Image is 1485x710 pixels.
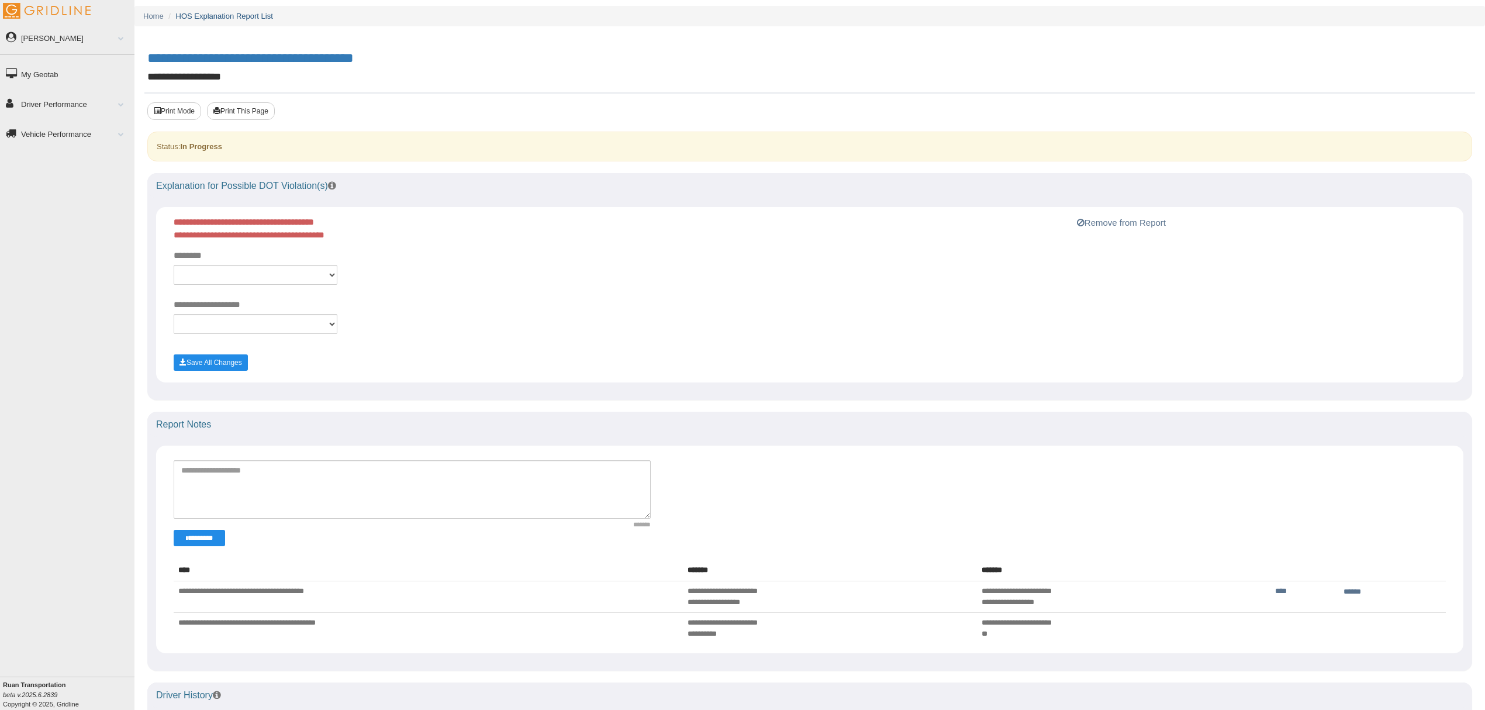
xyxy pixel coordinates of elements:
[174,354,248,371] button: Save
[147,683,1472,708] div: Driver History
[147,102,201,120] button: Print Mode
[147,412,1472,437] div: Report Notes
[143,12,164,20] a: Home
[207,102,275,120] button: Print This Page
[3,691,57,698] i: beta v.2025.6.2839
[174,530,225,546] button: Change Filter Options
[147,132,1472,161] div: Status:
[176,12,273,20] a: HOS Explanation Report List
[1073,216,1169,230] button: Remove from Report
[3,681,66,688] b: Ruan Transportation
[3,3,91,19] img: Gridline
[180,142,222,151] strong: In Progress
[3,680,134,709] div: Copyright © 2025, Gridline
[147,173,1472,199] div: Explanation for Possible DOT Violation(s)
